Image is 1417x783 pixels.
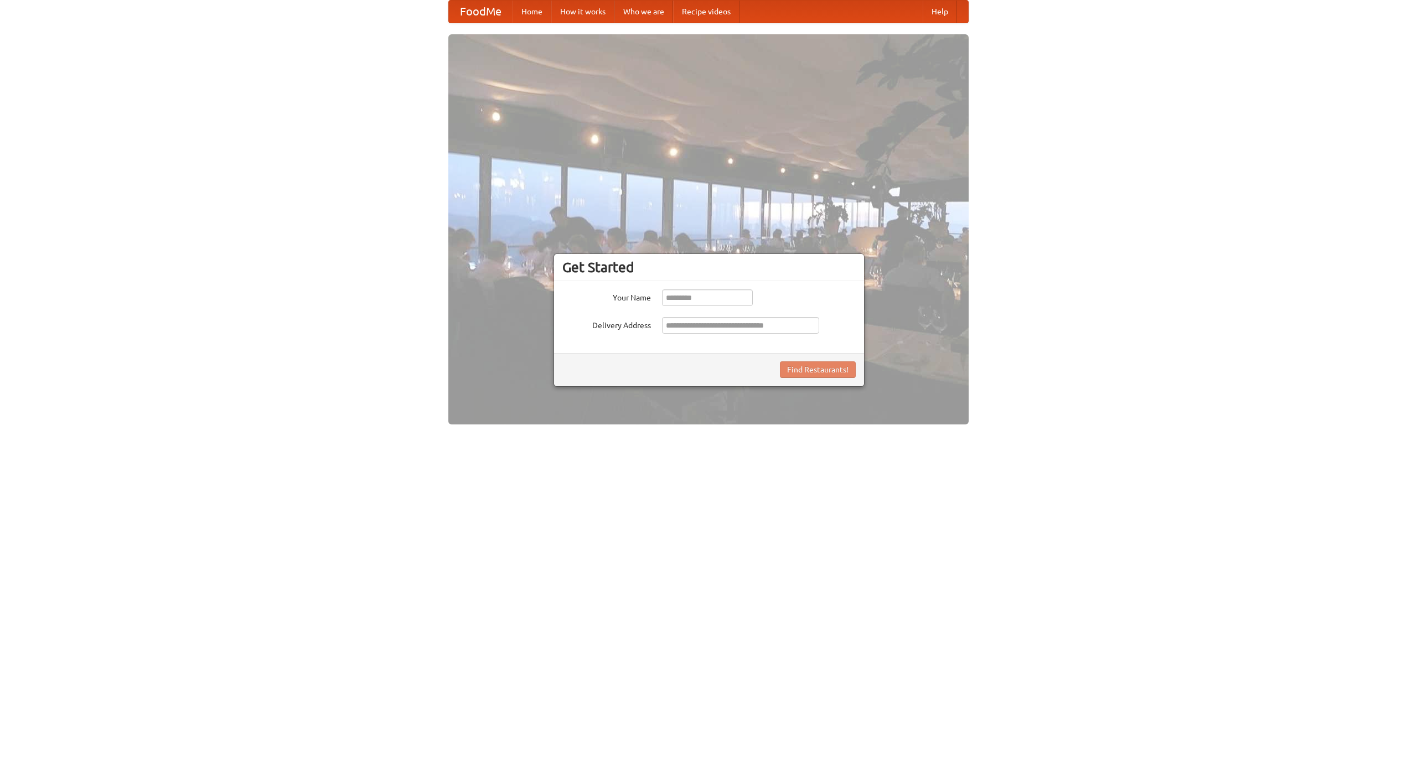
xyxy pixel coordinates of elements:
a: Who we are [614,1,673,23]
a: How it works [551,1,614,23]
a: FoodMe [449,1,513,23]
a: Help [923,1,957,23]
a: Home [513,1,551,23]
label: Your Name [562,289,651,303]
button: Find Restaurants! [780,361,856,378]
label: Delivery Address [562,317,651,331]
a: Recipe videos [673,1,739,23]
h3: Get Started [562,259,856,276]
